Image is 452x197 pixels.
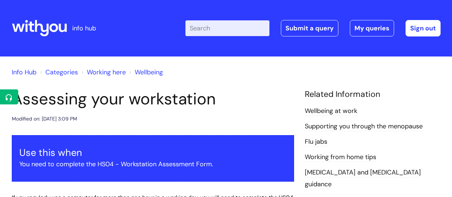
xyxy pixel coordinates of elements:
li: Working here [80,67,126,78]
p: You need to complete the HS04 - Workstation Assessment Form. [19,158,287,170]
h4: Related Information [305,89,441,99]
h3: Use this when [19,147,287,158]
a: Working here [87,68,126,77]
div: Modified on: [DATE] 3:09 PM [12,114,77,123]
a: Supporting you through the menopause [305,122,423,131]
a: Working from home tips [305,153,376,162]
li: Wellbeing [128,67,163,78]
a: Categories [45,68,78,77]
div: | - [185,20,441,36]
a: Flu jabs [305,137,327,147]
a: Submit a query [281,20,338,36]
a: Wellbeing at work [305,107,357,116]
p: info hub [72,23,96,34]
a: Wellbeing [135,68,163,77]
h1: Assessing your workstation [12,89,294,109]
a: My queries [350,20,394,36]
input: Search [185,20,269,36]
a: Sign out [406,20,441,36]
a: [MEDICAL_DATA] and [MEDICAL_DATA] guidance [305,168,421,189]
li: Solution home [38,67,78,78]
a: Info Hub [12,68,36,77]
